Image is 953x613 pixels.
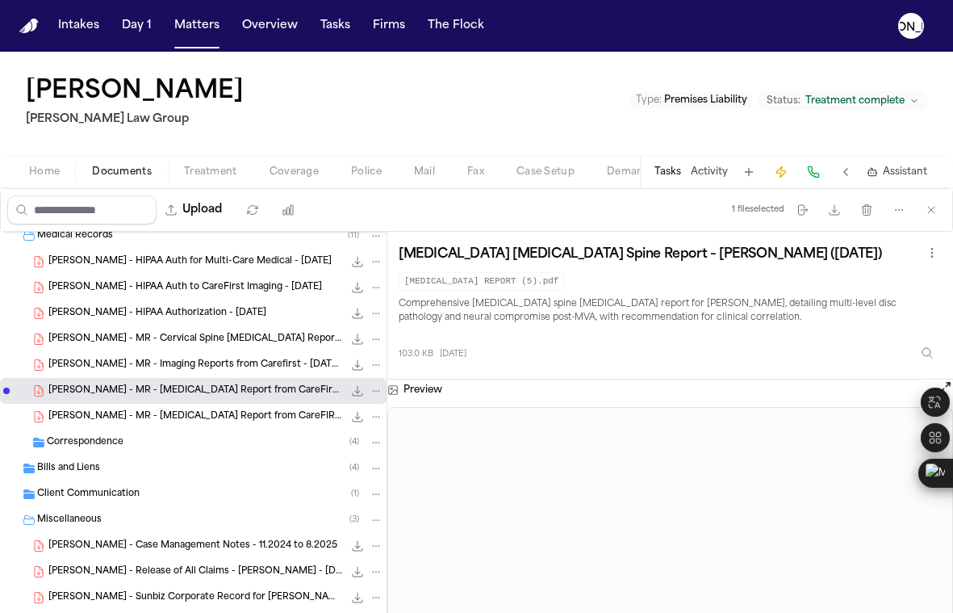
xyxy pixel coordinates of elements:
span: [DATE] [440,348,466,360]
button: Day 1 [115,11,158,40]
span: Premises Liability [664,95,747,105]
button: Upload [157,195,232,225]
span: Assistant [883,166,927,178]
a: Home [19,19,39,34]
span: Mail [414,166,435,178]
button: Download J. Collingwood - MR - Cervical Spine MRI Report from CareFirst Imaging - 4.11.24 [349,331,366,347]
button: Open preview [937,380,953,401]
button: Edit Type: Premises Liability [631,92,752,108]
span: [PERSON_NAME] - HIPAA Auth for Multi-Care Medical - [DATE] [48,255,332,269]
h1: [PERSON_NAME] [26,78,244,107]
button: Download J. Collingwood - HIPAA Auth for Multi-Care Medical - 3.6.25 [349,254,366,270]
span: ( 4 ) [349,438,359,447]
button: Tasks [314,11,357,40]
button: Create Immediate Task [770,161,792,183]
button: Download J. Collingwood - MR - MRI Report from CareFirst Imaging - 4.11.24 [349,383,366,399]
button: Edit matter name [26,78,244,107]
span: Type : [636,95,662,105]
button: Open preview [937,380,953,396]
span: Client Communication [37,488,140,502]
span: Fax [467,166,484,178]
span: Demand [607,166,650,178]
span: Coverage [270,166,319,178]
button: Make a Call [802,161,825,183]
span: Case Setup [516,166,575,178]
button: Download J. Collingwood - Release of All Claims - Lowe's - 3.3.24 [349,564,366,580]
h3: Preview [403,384,442,397]
span: Treatment [184,166,237,178]
button: Intakes [52,11,106,40]
span: ( 1 ) [351,489,359,498]
span: Documents [92,166,152,178]
span: Home [29,166,60,178]
span: ( 11 ) [348,231,359,240]
button: The Flock [421,11,491,40]
button: Download J. Collingwood - HIPAA Auth to CareFirst Imaging - 3.25.25 [349,279,366,296]
h2: [PERSON_NAME] Law Group [26,110,250,129]
div: 1 file selected [732,204,784,215]
button: Change status from Treatment complete [759,91,927,111]
span: [PERSON_NAME] - HIPAA Authorization - [DATE] [48,307,266,321]
span: Police [351,166,382,178]
span: Medical Records [37,229,113,243]
button: Download J. Collingwood - MR - MRI Report from CareFIRST Imaging - 4.16.24 [349,409,366,425]
button: Overview [236,11,304,40]
button: Download J. Collingwood - Sunbiz Corporate Record for Lowe's Home Centers Inc - Undated [349,590,366,606]
p: Comprehensive [MEDICAL_DATA] spine [MEDICAL_DATA] report for [PERSON_NAME], detailing multi-level... [399,297,942,326]
span: Miscellaneous [37,514,102,527]
button: Tasks [654,166,681,178]
button: Firms [366,11,412,40]
span: ( 3 ) [349,515,359,524]
button: Download J. Collingwood Jr. - HIPAA Authorization - 3.14.24 [349,305,366,321]
button: Add Task [738,161,760,183]
code: [MEDICAL_DATA] REPORT (5).pdf [399,272,564,291]
span: [PERSON_NAME] - Case Management Notes - 11.2024 to 8.2025 [48,540,337,553]
span: [PERSON_NAME] - Sunbiz Corporate Record for [PERSON_NAME] Home Centers Inc - Undated [48,591,343,605]
button: Download J. Collingwood - MR - Imaging Reports from Carefirst - 4.11.24 to 4.16.24 [349,357,366,373]
span: [PERSON_NAME] - MR - [MEDICAL_DATA] Report from CareFirst Imaging - [DATE] [48,384,343,398]
span: [PERSON_NAME] - MR - [MEDICAL_DATA] Report from CareFIRST Imaging - [DATE] [48,410,343,424]
span: Status: [767,94,800,107]
span: Treatment complete [805,94,905,107]
button: Download J. Collingwood Jr. - Case Management Notes - 11.2024 to 8.2025 [349,538,366,554]
button: Activity [691,166,728,178]
span: [PERSON_NAME] - HIPAA Auth to CareFirst Imaging - [DATE] [48,281,322,295]
span: [PERSON_NAME] - MR - Cervical Spine [MEDICAL_DATA] Report from CareFirst Imaging - [DATE] [48,333,343,346]
input: Search files [7,195,157,225]
span: Correspondence [47,436,123,450]
span: ( 4 ) [349,464,359,472]
img: Finch Logo [19,19,39,34]
button: Assistant [867,166,927,178]
span: Bills and Liens [37,462,100,476]
button: Inspect [913,338,942,367]
span: 103.0 KB [399,348,433,360]
span: [PERSON_NAME] - MR - Imaging Reports from Carefirst - [DATE] to [DATE] [48,359,343,372]
button: Matters [168,11,226,40]
h3: [MEDICAL_DATA] [MEDICAL_DATA] Spine Report – [PERSON_NAME] ([DATE]) [399,246,881,262]
span: [PERSON_NAME] - Release of All Claims - [PERSON_NAME] - [DATE] [48,565,343,579]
